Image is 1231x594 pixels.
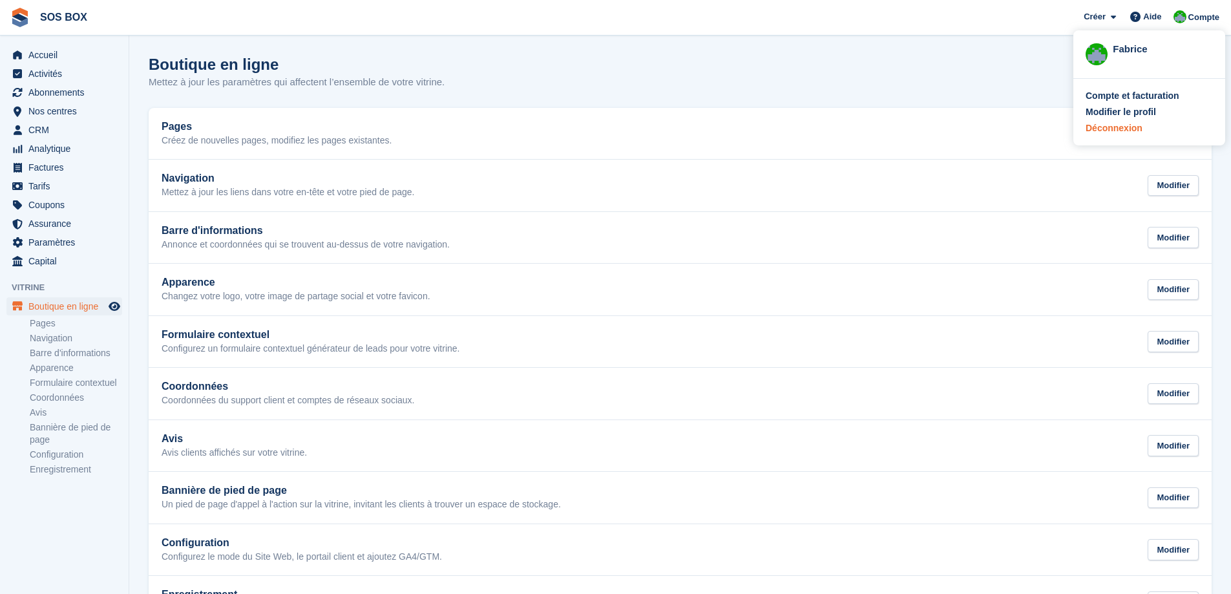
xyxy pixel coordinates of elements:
p: Avis clients affichés sur votre vitrine. [162,447,307,459]
span: Créer [1084,10,1106,23]
p: Mettez à jour les liens dans votre en-tête et votre pied de page. [162,187,414,198]
a: Déconnexion [1086,122,1213,135]
a: Modifier le profil [1086,105,1213,119]
a: Coordonnées [30,392,122,404]
p: Mettez à jour les paramètres qui affectent l’ensemble de votre vitrine. [149,75,445,90]
a: Pages Créez de nouvelles pages, modifiez les pages existantes. Modifier [149,108,1212,160]
a: menu [6,140,122,158]
a: menu [6,158,122,176]
div: Modifier [1148,435,1199,456]
p: Coordonnées du support client et comptes de réseaux sociaux. [162,395,414,407]
span: Capital [28,252,106,270]
span: Analytique [28,140,106,158]
a: Navigation [30,332,122,345]
h2: Barre d'informations [162,225,450,237]
span: Vitrine [12,281,129,294]
h2: Configuration [162,537,442,549]
span: Tarifs [28,177,106,195]
a: Avis Avis clients affichés sur votre vitrine. Modifier [149,420,1212,472]
a: Formulaire contextuel Configurez un formulaire contextuel générateur de leads pour votre vitrine.... [149,316,1212,368]
a: menu [6,121,122,139]
div: Modifier [1148,383,1199,405]
span: Activités [28,65,106,83]
a: Enregistrement [30,463,122,476]
a: Configuration Configurez le mode du Site Web, le portail client et ajoutez GA4/GTM. Modifier [149,524,1212,576]
a: menu [6,297,122,315]
div: Modifier [1148,487,1199,509]
a: menu [6,196,122,214]
span: Paramètres [28,233,106,251]
h2: Pages [162,121,392,133]
a: Avis [30,407,122,419]
div: Modifier [1148,175,1199,196]
h2: Avis [162,433,307,445]
h2: Coordonnées [162,381,414,392]
p: Configurez le mode du Site Web, le portail client et ajoutez GA4/GTM. [162,551,442,563]
h2: Apparence [162,277,430,288]
a: Barre d'informations Annonce et coordonnées qui se trouvent au-dessus de votre navigation. Modifier [149,212,1212,264]
a: Formulaire contextuel [30,377,122,389]
img: Fabrice [1173,10,1186,23]
span: Boutique en ligne [28,297,106,315]
img: stora-icon-8386f47178a22dfd0bd8f6a31ec36ba5ce8667c1dd55bd0f319d3a0aa187defe.svg [10,8,30,27]
a: menu [6,65,122,83]
a: Pages [30,317,122,330]
a: Configuration [30,449,122,461]
div: Modifier [1148,279,1199,301]
h1: Boutique en ligne [149,56,445,73]
div: Modifier [1148,539,1199,560]
div: Fabrice [1113,42,1213,54]
a: menu [6,233,122,251]
div: Modifier [1148,331,1199,352]
p: Annonce et coordonnées qui se trouvent au-dessus de votre navigation. [162,239,450,251]
a: Navigation Mettez à jour les liens dans votre en-tête et votre pied de page. Modifier [149,160,1212,211]
a: menu [6,215,122,233]
span: Compte [1188,11,1219,24]
a: menu [6,177,122,195]
a: menu [6,46,122,64]
p: Un pied de page d'appel à l'action sur la vitrine, invitant les clients à trouver un espace de st... [162,499,561,511]
p: Créez de nouvelles pages, modifiez les pages existantes. [162,135,392,147]
a: menu [6,102,122,120]
span: Aide [1143,10,1161,23]
a: menu [6,252,122,270]
span: CRM [28,121,106,139]
div: Compte et facturation [1086,89,1179,103]
a: Boutique d'aperçu [107,299,122,314]
span: Factures [28,158,106,176]
p: Changez votre logo, votre image de partage social et votre favicon. [162,291,430,302]
div: Modifier [1148,227,1199,248]
h2: Navigation [162,173,414,184]
a: Apparence [30,362,122,374]
h2: Bannière de pied de page [162,485,561,496]
span: Abonnements [28,83,106,101]
a: Barre d'informations [30,347,122,359]
span: Accueil [28,46,106,64]
img: Fabrice [1086,43,1108,65]
a: Apparence Changez votre logo, votre image de partage social et votre favicon. Modifier [149,264,1212,315]
h2: Formulaire contextuel [162,329,459,341]
span: Coupons [28,196,106,214]
a: Coordonnées Coordonnées du support client et comptes de réseaux sociaux. Modifier [149,368,1212,419]
span: Nos centres [28,102,106,120]
div: Modifier le profil [1086,105,1156,119]
a: menu [6,83,122,101]
span: Assurance [28,215,106,233]
a: Bannière de pied de page Un pied de page d'appel à l'action sur la vitrine, invitant les clients ... [149,472,1212,524]
p: Configurez un formulaire contextuel générateur de leads pour votre vitrine. [162,343,459,355]
a: Compte et facturation [1086,89,1213,103]
div: Déconnexion [1086,122,1142,135]
a: Bannière de pied de page [30,421,122,446]
a: SOS BOX [35,6,92,28]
